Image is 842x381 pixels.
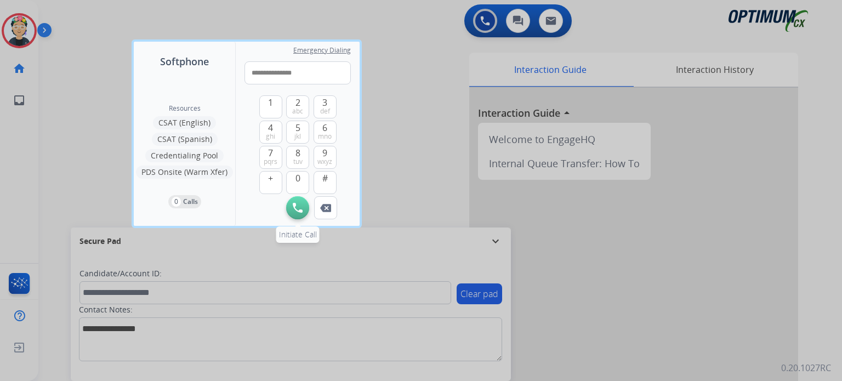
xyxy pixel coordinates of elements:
button: 0 [286,171,309,194]
button: Credentialing Pool [145,149,224,162]
span: 5 [295,121,300,134]
span: + [268,172,273,185]
span: 1 [268,96,273,109]
button: 6mno [314,121,337,144]
span: Softphone [160,54,209,69]
p: 0 [172,197,181,207]
span: tuv [293,157,303,166]
button: 3def [314,95,337,118]
span: mno [318,132,332,141]
span: abc [292,107,303,116]
button: 8tuv [286,146,309,169]
button: + [259,171,282,194]
button: Initiate Call [286,196,309,219]
button: # [314,171,337,194]
span: Initiate Call [279,229,317,240]
span: pqrs [264,157,277,166]
button: 4ghi [259,121,282,144]
p: 0.20.1027RC [781,361,831,374]
button: 9wxyz [314,146,337,169]
span: 2 [295,96,300,109]
span: 6 [322,121,327,134]
button: CSAT (English) [153,116,216,129]
span: Resources [169,104,201,113]
span: 3 [322,96,327,109]
span: ghi [266,132,275,141]
span: 8 [295,146,300,160]
span: wxyz [317,157,332,166]
span: jkl [294,132,301,141]
span: 9 [322,146,327,160]
span: Emergency Dialing [293,46,351,55]
button: 0Calls [168,195,201,208]
span: # [322,172,328,185]
span: 7 [268,146,273,160]
button: 5jkl [286,121,309,144]
button: CSAT (Spanish) [152,133,218,146]
span: def [320,107,330,116]
p: Calls [183,197,198,207]
img: call-button [320,204,331,212]
button: 7pqrs [259,146,282,169]
span: 0 [295,172,300,185]
span: 4 [268,121,273,134]
button: 2abc [286,95,309,118]
img: call-button [293,203,303,213]
button: 1 [259,95,282,118]
button: PDS Onsite (Warm Xfer) [136,166,233,179]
